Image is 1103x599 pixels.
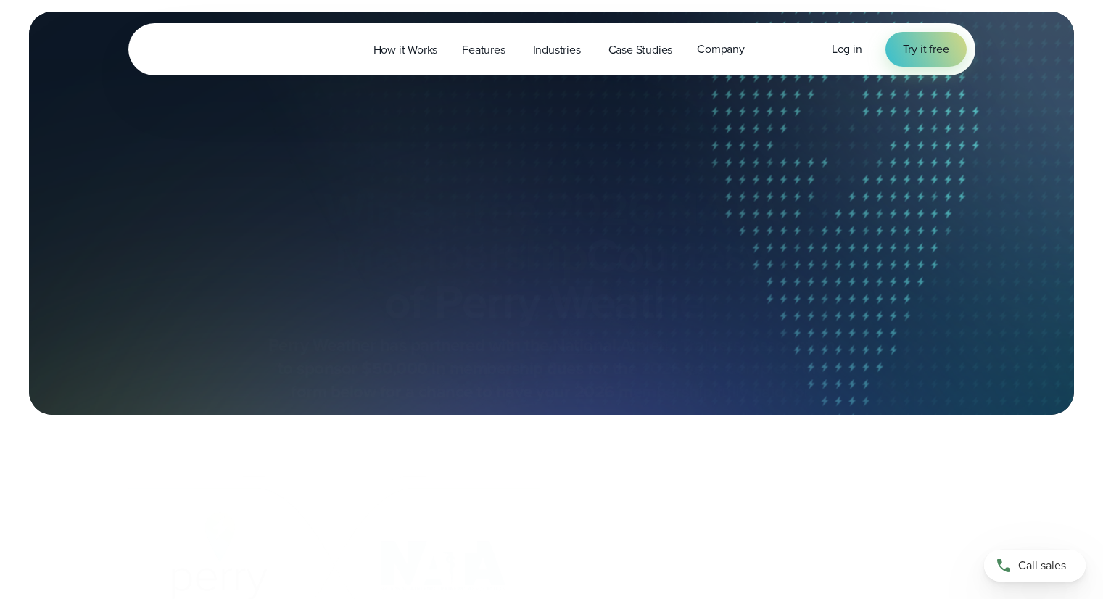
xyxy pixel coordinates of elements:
span: Call sales [1018,557,1066,574]
span: Company [697,41,745,58]
a: Try it free [885,32,967,67]
a: Case Studies [596,35,685,65]
span: Case Studies [608,41,673,59]
span: Log in [832,41,862,57]
span: Try it free [903,41,949,58]
span: How it Works [373,41,438,59]
a: Call sales [984,550,1086,582]
span: Industries [533,41,581,59]
a: Log in [832,41,862,58]
span: Features [462,41,505,59]
a: How it Works [361,35,450,65]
